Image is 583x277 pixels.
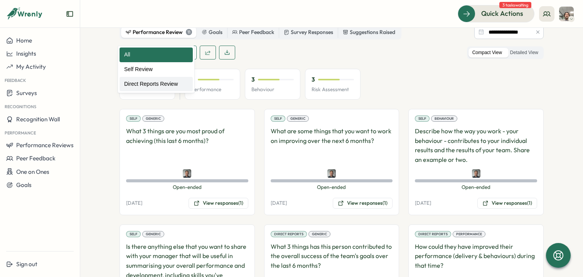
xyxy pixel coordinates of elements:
[308,231,330,237] div: Generic
[16,260,37,268] span: Sign out
[506,48,542,58] label: Detailed View
[16,63,46,70] span: My Activity
[183,169,191,178] img: Jamie Batabyal
[126,116,141,122] div: Self
[142,231,164,237] div: Generic
[232,28,274,37] div: Peer Feedback
[415,231,451,237] div: Direct Reports
[312,75,315,84] p: 3
[468,48,506,58] label: Compact View
[559,7,574,21] img: Greg Youngman
[120,62,193,77] div: Self Review
[271,184,393,191] span: Open-ended
[16,168,49,175] span: One on Ones
[186,29,192,35] div: 11
[142,116,164,122] div: Generic
[415,116,430,122] div: Self
[271,231,307,237] div: Direct Reports
[472,169,480,178] img: Jamie Batabyal
[126,184,248,191] span: Open-ended
[66,10,74,18] button: Expand sidebar
[16,89,37,97] span: Surveys
[16,50,36,57] span: Insights
[126,126,248,165] p: What 3 things are you most proud of achieving (this last 6 months)?
[120,48,193,62] div: All
[415,126,537,165] p: Describe how the way you work - your behaviour - contributes to your individual results and the r...
[477,198,537,209] button: View responses(1)
[16,141,74,149] span: Performance Reviews
[16,116,60,123] span: Recognition Wall
[126,28,192,37] div: Performance Review
[415,184,537,191] span: Open-ended
[202,28,222,37] div: Goals
[312,86,354,93] p: Risk Assessment
[271,200,287,207] p: [DATE]
[415,200,431,207] p: [DATE]
[16,155,56,162] span: Peer Feedback
[16,181,32,189] span: Goals
[343,28,395,37] div: Suggestions Raised
[333,198,393,209] button: View responses(1)
[126,231,141,237] div: Self
[458,5,534,22] button: Quick Actions
[251,86,294,93] p: Behaviour
[271,126,393,165] p: What are some things that you want to work on improving over the next 6 months?
[287,116,309,122] div: Generic
[251,75,255,84] p: 3
[481,8,523,19] span: Quick Actions
[499,2,531,8] span: 3 tasks waiting
[284,28,333,37] div: Survey Responses
[16,37,32,44] span: Home
[271,116,285,122] div: Self
[120,77,193,92] div: Direct Reports Review
[453,231,485,237] div: Performance
[126,200,142,207] p: [DATE]
[189,198,248,209] button: View responses(1)
[191,86,234,93] p: Performance
[327,169,336,178] img: Jamie Batabyal
[431,116,457,122] div: Behaviour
